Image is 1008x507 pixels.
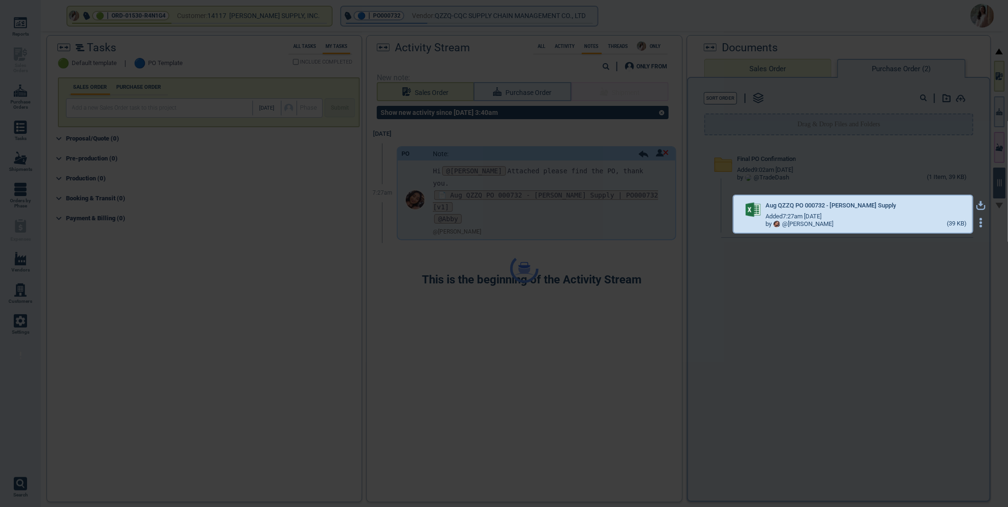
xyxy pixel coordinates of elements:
img: excel [746,202,761,217]
span: Added 7:27am [DATE] [765,213,821,220]
div: (39 KB) [947,220,967,228]
span: Aug QZZQ PO 000732 - [PERSON_NAME] Supply [765,202,896,209]
div: by @ [PERSON_NAME] [765,221,833,228]
img: Avatar [774,221,780,227]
